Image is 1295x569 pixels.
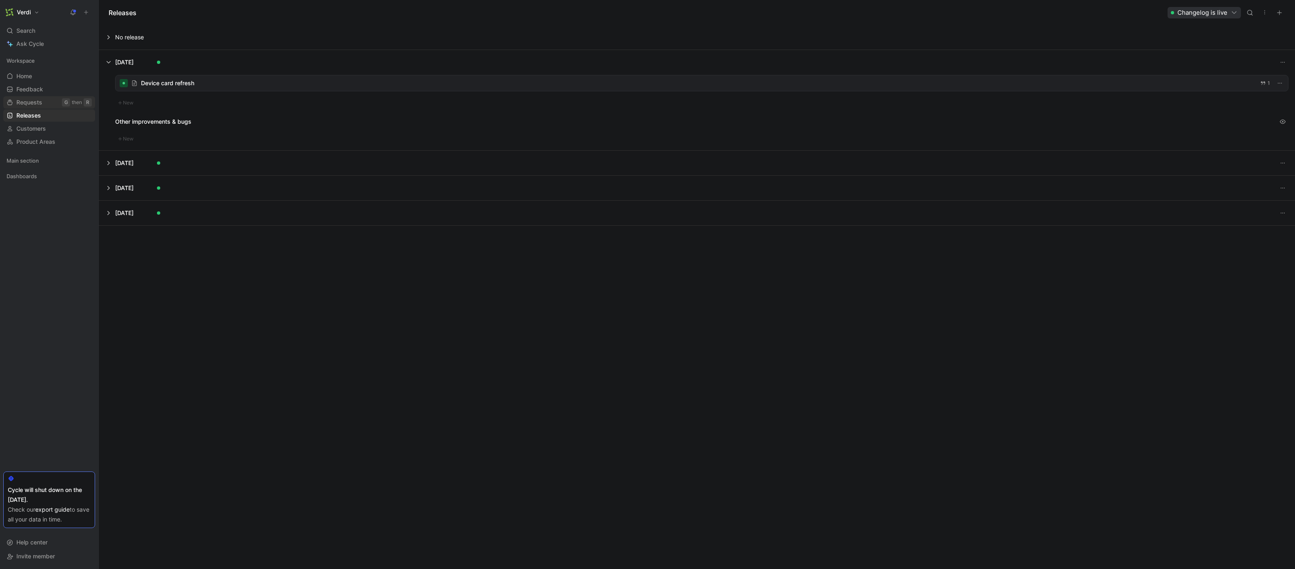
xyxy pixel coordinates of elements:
[1168,7,1241,18] button: Changelog is live
[16,39,44,49] span: Ask Cycle
[3,83,95,95] a: Feedback
[3,136,95,148] a: Product Areas
[115,134,136,144] button: New
[1259,79,1272,88] button: 1
[62,98,70,107] div: G
[3,154,95,169] div: Main section
[3,550,95,562] div: Invite member
[5,8,14,16] img: Verdi
[3,70,95,82] a: Home
[3,109,95,122] a: Releases
[16,138,55,146] span: Product Areas
[109,8,136,18] h1: Releases
[3,170,95,185] div: Dashboards
[3,7,41,18] button: VerdiVerdi
[16,111,41,120] span: Releases
[3,154,95,167] div: Main section
[3,38,95,50] a: Ask Cycle
[3,170,95,182] div: Dashboards
[3,96,95,109] a: RequestsGthenR
[84,98,92,107] div: R
[3,122,95,135] a: Customers
[16,539,48,546] span: Help center
[7,156,39,165] span: Main section
[3,54,95,67] div: Workspace
[17,9,31,16] h1: Verdi
[72,98,82,107] div: then
[3,25,95,37] div: Search
[8,485,91,505] div: Cycle will shut down on the [DATE].
[16,85,43,93] span: Feedback
[16,26,35,36] span: Search
[1268,81,1270,86] span: 1
[115,98,136,108] button: New
[16,98,42,107] span: Requests
[7,57,35,65] span: Workspace
[7,172,37,180] span: Dashboards
[16,125,46,133] span: Customers
[16,72,32,80] span: Home
[8,505,91,524] div: Check our to save all your data in time.
[3,536,95,549] div: Help center
[16,553,55,560] span: Invite member
[115,116,1288,127] div: Other improvements & bugs
[35,506,70,513] a: export guide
